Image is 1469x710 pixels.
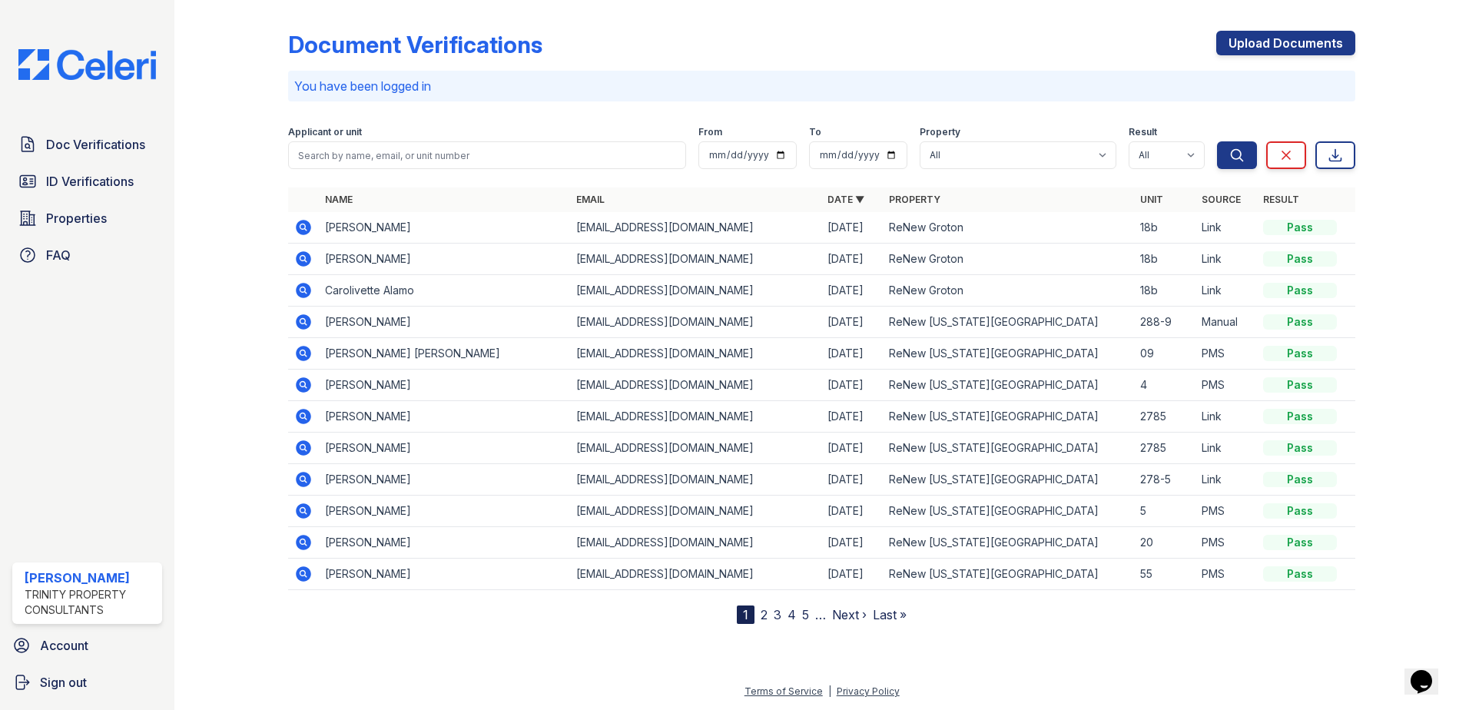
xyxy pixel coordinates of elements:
a: Unit [1140,194,1163,205]
a: Upload Documents [1216,31,1355,55]
td: [EMAIL_ADDRESS][DOMAIN_NAME] [570,433,821,464]
a: Last » [873,607,907,622]
td: 4 [1134,370,1195,401]
iframe: chat widget [1404,649,1454,695]
td: [PERSON_NAME] [319,464,570,496]
a: Date ▼ [827,194,864,205]
span: FAQ [46,246,71,264]
div: Pass [1263,220,1337,235]
div: Pass [1263,409,1337,424]
div: Pass [1263,472,1337,487]
a: Account [6,630,168,661]
div: [PERSON_NAME] [25,569,156,587]
span: … [815,605,826,624]
a: 2 [761,607,768,622]
div: Pass [1263,283,1337,298]
td: Link [1195,275,1257,307]
td: 2785 [1134,433,1195,464]
a: Doc Verifications [12,129,162,160]
a: Result [1263,194,1299,205]
td: [DATE] [821,464,883,496]
td: [DATE] [821,307,883,338]
a: ID Verifications [12,166,162,197]
td: [DATE] [821,275,883,307]
td: 18b [1134,212,1195,244]
td: [PERSON_NAME] [PERSON_NAME] [319,338,570,370]
td: [EMAIL_ADDRESS][DOMAIN_NAME] [570,496,821,527]
td: PMS [1195,370,1257,401]
td: [EMAIL_ADDRESS][DOMAIN_NAME] [570,307,821,338]
td: [EMAIL_ADDRESS][DOMAIN_NAME] [570,338,821,370]
div: Pass [1263,346,1337,361]
td: 288-9 [1134,307,1195,338]
a: Terms of Service [744,685,823,697]
a: Email [576,194,605,205]
td: [EMAIL_ADDRESS][DOMAIN_NAME] [570,212,821,244]
td: 5 [1134,496,1195,527]
td: ReNew [US_STATE][GEOGRAPHIC_DATA] [883,496,1134,527]
td: [DATE] [821,338,883,370]
span: Sign out [40,673,87,692]
a: Next › [832,607,867,622]
a: FAQ [12,240,162,270]
td: [DATE] [821,559,883,590]
td: [PERSON_NAME] [319,527,570,559]
td: [PERSON_NAME] [319,307,570,338]
td: [DATE] [821,433,883,464]
td: 09 [1134,338,1195,370]
td: ReNew [US_STATE][GEOGRAPHIC_DATA] [883,527,1134,559]
div: Pass [1263,377,1337,393]
td: PMS [1195,496,1257,527]
a: Name [325,194,353,205]
td: [EMAIL_ADDRESS][DOMAIN_NAME] [570,370,821,401]
div: 1 [737,605,754,624]
p: You have been logged in [294,77,1349,95]
td: [DATE] [821,370,883,401]
td: [EMAIL_ADDRESS][DOMAIN_NAME] [570,559,821,590]
div: | [828,685,831,697]
td: 278-5 [1134,464,1195,496]
td: 20 [1134,527,1195,559]
td: Link [1195,244,1257,275]
td: [PERSON_NAME] [319,244,570,275]
a: Source [1202,194,1241,205]
span: Doc Verifications [46,135,145,154]
td: [DATE] [821,401,883,433]
label: From [698,126,722,138]
div: Trinity Property Consultants [25,587,156,618]
td: PMS [1195,338,1257,370]
div: Pass [1263,440,1337,456]
div: Pass [1263,503,1337,519]
td: [EMAIL_ADDRESS][DOMAIN_NAME] [570,464,821,496]
a: Privacy Policy [837,685,900,697]
td: [PERSON_NAME] [319,212,570,244]
td: ReNew [US_STATE][GEOGRAPHIC_DATA] [883,370,1134,401]
input: Search by name, email, or unit number [288,141,686,169]
td: PMS [1195,527,1257,559]
a: Property [889,194,940,205]
td: 18b [1134,244,1195,275]
td: ReNew [US_STATE][GEOGRAPHIC_DATA] [883,464,1134,496]
td: ReNew [US_STATE][GEOGRAPHIC_DATA] [883,307,1134,338]
div: Document Verifications [288,31,542,58]
td: [DATE] [821,496,883,527]
td: [EMAIL_ADDRESS][DOMAIN_NAME] [570,244,821,275]
a: 3 [774,607,781,622]
td: 18b [1134,275,1195,307]
td: [PERSON_NAME] [319,433,570,464]
label: To [809,126,821,138]
td: Manual [1195,307,1257,338]
td: Link [1195,401,1257,433]
td: [EMAIL_ADDRESS][DOMAIN_NAME] [570,527,821,559]
div: Pass [1263,314,1337,330]
td: [EMAIL_ADDRESS][DOMAIN_NAME] [570,401,821,433]
td: [PERSON_NAME] [319,496,570,527]
td: ReNew [US_STATE][GEOGRAPHIC_DATA] [883,433,1134,464]
td: [DATE] [821,244,883,275]
a: Sign out [6,667,168,698]
div: Pass [1263,566,1337,582]
td: ReNew [US_STATE][GEOGRAPHIC_DATA] [883,401,1134,433]
td: ReNew Groton [883,275,1134,307]
a: 4 [788,607,796,622]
